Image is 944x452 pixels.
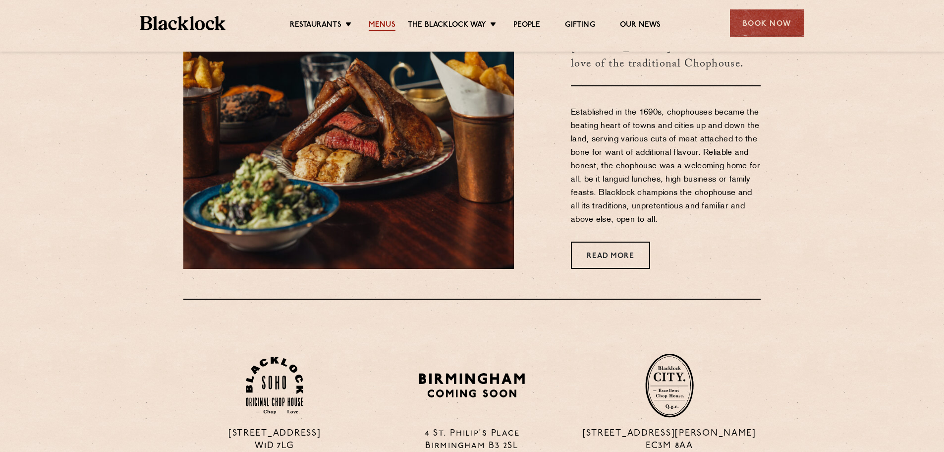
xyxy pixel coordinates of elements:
img: BL_Textured_Logo-footer-cropped.svg [140,16,226,30]
a: Our News [620,20,661,31]
h3: [PERSON_NAME] was born from a love of the traditional Chophouse. [571,25,761,86]
p: Established in the 1690s, chophouses became the beating heart of towns and cities up and down the... [571,106,761,227]
a: Restaurants [290,20,341,31]
a: Gifting [565,20,595,31]
img: BIRMINGHAM-P22_-e1747915156957.png [417,370,527,401]
a: Read More [571,242,650,269]
a: The Blacklock Way [408,20,486,31]
div: Book Now [730,9,804,37]
a: People [513,20,540,31]
img: Soho-stamp-default.svg [246,357,303,415]
a: Menus [369,20,395,31]
img: City-stamp-default.svg [645,353,694,418]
